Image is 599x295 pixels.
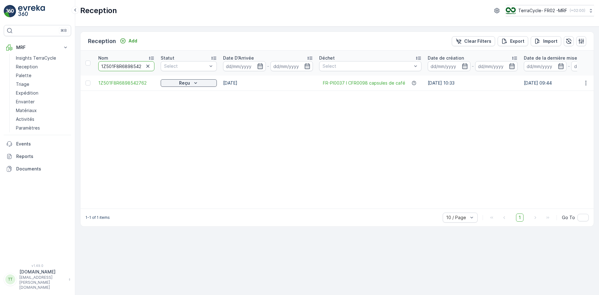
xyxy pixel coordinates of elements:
[85,215,110,220] p: 1-1 of 1 items
[518,7,567,14] p: TerraCycle- FR02 -MRF
[179,80,190,86] p: Reçu
[524,61,567,71] input: dd/mm/yyyy
[16,153,69,160] p: Reports
[319,55,335,61] p: Déchet
[5,274,15,284] div: TT
[16,99,35,105] p: Envanter
[16,81,29,87] p: Triage
[16,166,69,172] p: Documents
[223,61,266,71] input: dd/mm/yyyy
[531,36,561,46] button: Import
[88,37,116,46] p: Reception
[98,55,108,61] p: Nom
[4,163,71,175] a: Documents
[323,63,412,69] p: Select
[568,62,570,70] p: -
[4,41,71,54] button: MRF
[510,38,524,44] p: Export
[267,62,269,70] p: -
[13,115,71,124] a: Activités
[16,90,38,96] p: Expédition
[223,55,254,61] p: Date D'Arrivée
[16,107,37,114] p: Matériaux
[524,55,591,61] p: Date de la dernière mise a jour
[98,61,154,71] input: Search
[4,138,71,150] a: Events
[323,80,405,86] a: FR-PI0037 I CFR0098 capsules de café
[16,44,59,51] p: MRF
[16,141,69,147] p: Events
[98,80,154,86] a: 1Z501F8R6898542762
[19,269,66,275] p: [DOMAIN_NAME]
[220,76,316,91] td: [DATE]
[19,275,66,290] p: [EMAIL_ADDRESS][PERSON_NAME][DOMAIN_NAME]
[4,5,16,17] img: logo
[472,62,474,70] p: -
[129,38,137,44] p: Add
[16,64,38,70] p: Reception
[16,125,40,131] p: Paramètres
[475,61,518,71] input: dd/mm/yyyy
[498,36,528,46] button: Export
[85,81,90,86] div: Toggle Row Selected
[13,71,71,80] a: Palette
[13,106,71,115] a: Matériaux
[270,61,313,71] input: dd/mm/yyyy
[543,38,558,44] p: Import
[464,38,491,44] p: Clear Filters
[506,5,594,16] button: TerraCycle- FR02 -MRF(+02:00)
[4,264,71,268] span: v 1.49.0
[18,5,45,17] img: logo_light-DOdMpM7g.png
[516,214,524,222] span: 1
[80,6,117,16] p: Reception
[161,55,174,61] p: Statut
[161,79,217,87] button: Reçu
[570,8,585,13] p: ( +02:00 )
[16,72,32,79] p: Palette
[452,36,495,46] button: Clear Filters
[164,63,207,69] p: Select
[13,89,71,97] a: Expédition
[16,116,34,122] p: Activités
[13,54,71,62] a: Insights TerraCycle
[428,61,470,71] input: dd/mm/yyyy
[506,7,516,14] img: terracycle.png
[16,55,56,61] p: Insights TerraCycle
[4,150,71,163] a: Reports
[13,97,71,106] a: Envanter
[117,37,140,45] button: Add
[4,269,71,290] button: TT[DOMAIN_NAME][EMAIL_ADDRESS][PERSON_NAME][DOMAIN_NAME]
[425,76,521,91] td: [DATE] 10:33
[61,28,67,33] p: ⌘B
[13,124,71,132] a: Paramètres
[428,55,464,61] p: Date de création
[562,214,575,221] span: Go To
[13,62,71,71] a: Reception
[13,80,71,89] a: Triage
